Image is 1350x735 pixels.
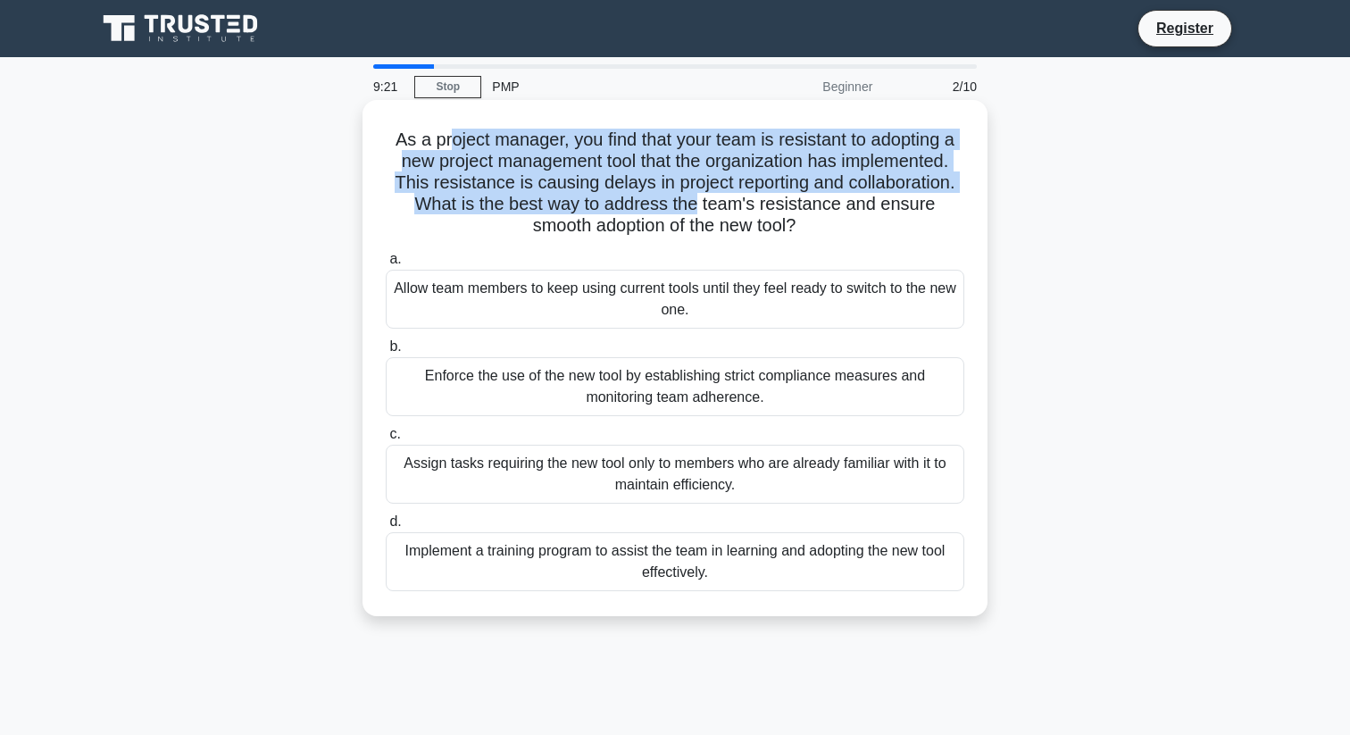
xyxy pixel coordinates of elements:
[389,251,401,266] span: a.
[481,69,727,104] div: PMP
[389,338,401,354] span: b.
[386,532,964,591] div: Implement a training program to assist the team in learning and adopting the new tool effectively.
[386,357,964,416] div: Enforce the use of the new tool by establishing strict compliance measures and monitoring team ad...
[1146,17,1224,39] a: Register
[386,270,964,329] div: Allow team members to keep using current tools until they feel ready to switch to the new one.
[384,129,966,238] h5: As a project manager, you find that your team is resistant to adopting a new project management t...
[414,76,481,98] a: Stop
[362,69,414,104] div: 9:21
[389,514,401,529] span: d.
[883,69,987,104] div: 2/10
[389,426,400,441] span: c.
[386,445,964,504] div: Assign tasks requiring the new tool only to members who are already familiar with it to maintain ...
[727,69,883,104] div: Beginner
